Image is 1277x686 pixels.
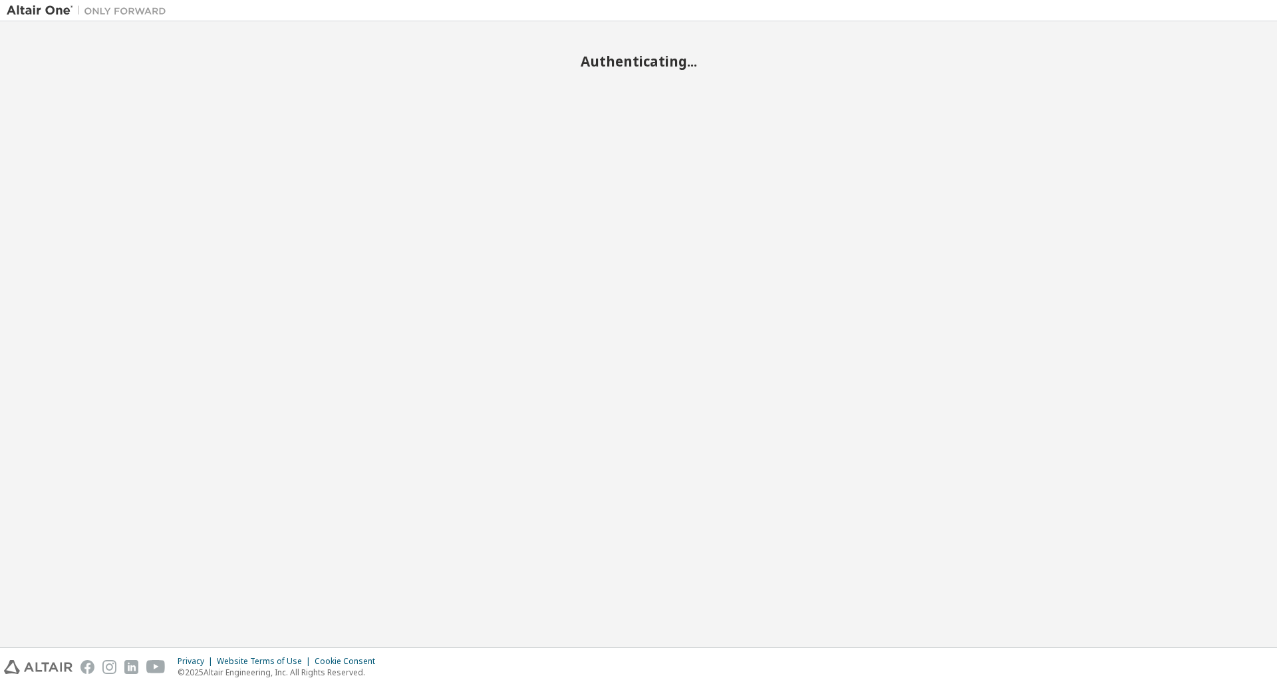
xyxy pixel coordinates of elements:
img: Altair One [7,4,173,17]
img: facebook.svg [80,660,94,674]
img: linkedin.svg [124,660,138,674]
h2: Authenticating... [7,53,1270,70]
p: © 2025 Altair Engineering, Inc. All Rights Reserved. [178,667,383,678]
img: instagram.svg [102,660,116,674]
div: Privacy [178,656,217,667]
img: youtube.svg [146,660,166,674]
div: Website Terms of Use [217,656,315,667]
div: Cookie Consent [315,656,383,667]
img: altair_logo.svg [4,660,72,674]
